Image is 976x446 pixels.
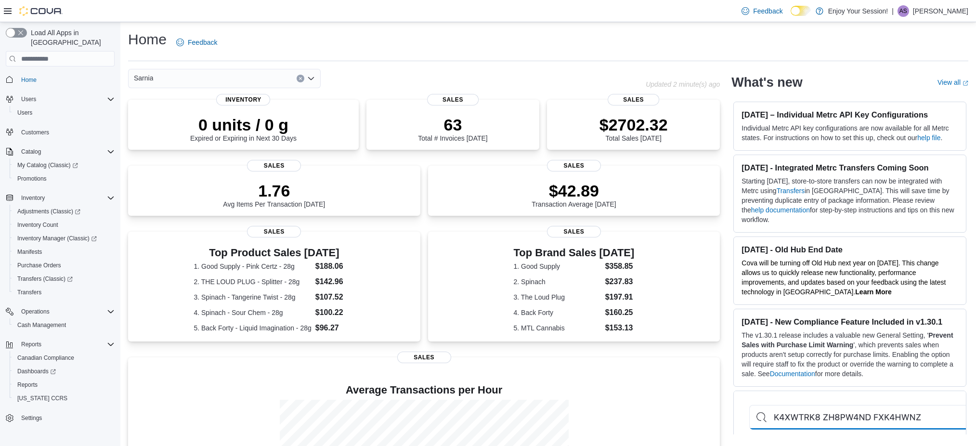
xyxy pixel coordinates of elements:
[17,208,80,215] span: Adjustments (Classic)
[13,352,78,364] a: Canadian Compliance
[194,277,311,287] dt: 2. THE LOUD PLUG - Splitter - 28g
[13,159,115,171] span: My Catalog (Classic)
[13,366,60,377] a: Dashboards
[315,276,354,288] dd: $142.96
[13,173,115,184] span: Promotions
[17,192,115,204] span: Inventory
[892,5,894,17] p: |
[17,306,115,317] span: Operations
[742,163,958,172] h3: [DATE] - Integrated Metrc Transfers Coming Soon
[17,192,49,204] button: Inventory
[397,352,451,363] span: Sales
[742,110,958,119] h3: [DATE] – Individual Metrc API Key Configurations
[21,414,42,422] span: Settings
[791,6,811,16] input: Dark Mode
[17,126,115,138] span: Customers
[315,261,354,272] dd: $188.06
[913,5,968,17] p: [PERSON_NAME]
[13,319,115,331] span: Cash Management
[17,394,67,402] span: [US_STATE] CCRS
[605,276,635,288] dd: $237.83
[10,378,118,392] button: Reports
[13,273,115,285] span: Transfers (Classic)
[532,181,616,208] div: Transaction Average [DATE]
[751,206,810,214] a: help documentation
[21,95,36,103] span: Users
[10,158,118,172] a: My Catalog (Classic)
[605,307,635,318] dd: $160.25
[13,393,71,404] a: [US_STATE] CCRS
[17,93,40,105] button: Users
[13,366,115,377] span: Dashboards
[899,5,907,17] span: AS
[605,322,635,334] dd: $153.13
[937,79,968,86] a: View allExternal link
[777,187,805,195] a: Transfers
[855,288,891,296] a: Learn More
[13,233,115,244] span: Inventory Manager (Classic)
[172,33,221,52] a: Feedback
[190,115,297,134] p: 0 units / 0 g
[13,287,45,298] a: Transfers
[17,109,32,117] span: Users
[13,246,46,258] a: Manifests
[315,322,354,334] dd: $96.27
[10,392,118,405] button: [US_STATE] CCRS
[13,260,65,271] a: Purchase Orders
[13,393,115,404] span: Washington CCRS
[17,146,115,157] span: Catalog
[605,261,635,272] dd: $358.85
[216,94,270,105] span: Inventory
[514,277,601,287] dt: 2. Spinach
[13,379,115,391] span: Reports
[2,191,118,205] button: Inventory
[10,218,118,232] button: Inventory Count
[17,275,73,283] span: Transfers (Classic)
[514,292,601,302] dt: 3. The Loud Plug
[599,115,668,134] p: $2702.32
[194,323,311,333] dt: 5. Back Forty - Liquid Imagination - 28g
[605,291,635,303] dd: $197.91
[13,273,77,285] a: Transfers (Classic)
[10,106,118,119] button: Users
[17,412,46,424] a: Settings
[2,92,118,106] button: Users
[223,181,325,200] p: 1.76
[608,94,660,105] span: Sales
[17,74,40,86] a: Home
[17,175,47,183] span: Promotions
[17,289,41,296] span: Transfers
[514,247,635,259] h3: Top Brand Sales [DATE]
[21,308,50,315] span: Operations
[194,308,311,317] dt: 4. Spinach - Sour Chem - 28g
[514,262,601,271] dt: 1. Good Supply
[753,6,782,16] span: Feedback
[418,115,487,142] div: Total # Invoices [DATE]
[898,5,909,17] div: Amarjit Singh
[731,75,802,90] h2: What's new
[17,306,53,317] button: Operations
[190,115,297,142] div: Expired or Expiring in Next 30 Days
[10,245,118,259] button: Manifests
[10,286,118,299] button: Transfers
[17,73,115,85] span: Home
[917,134,940,142] a: help file
[742,176,958,224] p: Starting [DATE], store-to-store transfers can now be integrated with Metrc using in [GEOGRAPHIC_D...
[17,248,42,256] span: Manifests
[770,370,815,378] a: Documentation
[13,173,51,184] a: Promotions
[297,75,304,82] button: Clear input
[17,367,56,375] span: Dashboards
[427,94,479,105] span: Sales
[13,159,82,171] a: My Catalog (Classic)
[2,145,118,158] button: Catalog
[13,379,41,391] a: Reports
[742,123,958,143] p: Individual Metrc API key configurations are now available for all Metrc states. For instructions ...
[315,307,354,318] dd: $100.22
[247,226,301,237] span: Sales
[599,115,668,142] div: Total Sales [DATE]
[21,148,41,156] span: Catalog
[17,339,115,350] span: Reports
